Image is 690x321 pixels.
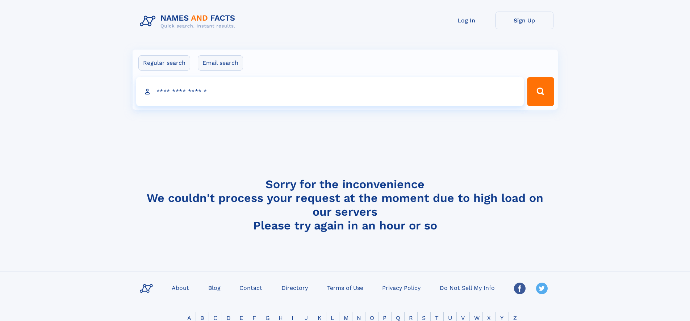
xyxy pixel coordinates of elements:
input: search input [136,77,524,106]
a: Terms of Use [324,282,366,293]
label: Email search [198,55,243,71]
a: Blog [205,282,223,293]
img: Twitter [536,283,548,294]
a: Directory [279,282,311,293]
a: Do Not Sell My Info [437,282,498,293]
img: Logo Names and Facts [137,12,241,31]
a: About [169,282,192,293]
a: Contact [237,282,265,293]
a: Sign Up [495,12,553,29]
a: Log In [438,12,495,29]
button: Search Button [527,77,554,106]
h4: Sorry for the inconvenience We couldn't process your request at the moment due to high load on ou... [137,177,553,232]
label: Regular search [138,55,190,71]
a: Privacy Policy [379,282,423,293]
img: Facebook [514,283,526,294]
